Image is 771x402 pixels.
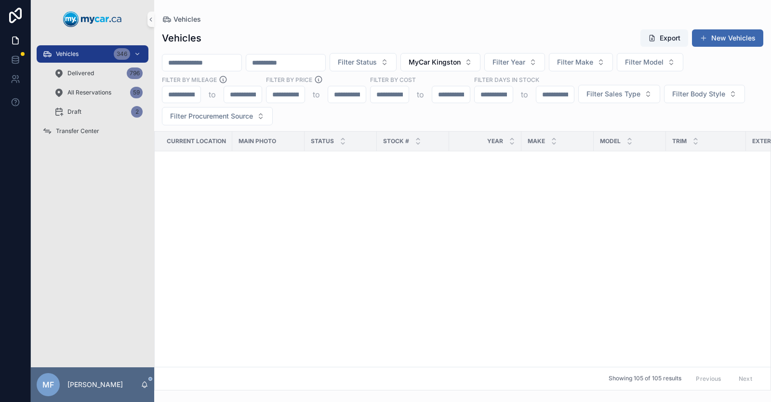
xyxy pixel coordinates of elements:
[56,127,99,135] span: Transfer Center
[114,48,130,60] div: 346
[42,379,54,390] span: MF
[409,57,461,67] span: MyCar Kingston
[528,137,545,145] span: Make
[162,107,273,125] button: Select Button
[127,67,143,79] div: 796
[162,31,201,45] h1: Vehicles
[609,375,681,383] span: Showing 105 of 105 results
[167,137,226,145] span: Current Location
[63,12,122,27] img: App logo
[692,29,763,47] button: New Vehicles
[266,75,312,84] label: FILTER BY PRICE
[37,122,148,140] a: Transfer Center
[313,89,320,100] p: to
[48,84,148,101] a: All Reservations59
[625,57,664,67] span: Filter Model
[173,14,201,24] span: Vehicles
[640,29,688,47] button: Export
[600,137,621,145] span: Model
[37,45,148,63] a: Vehicles346
[56,50,79,58] span: Vehicles
[48,103,148,121] a: Draft2
[383,137,409,145] span: Stock #
[209,89,216,100] p: to
[67,69,94,77] span: Delivered
[672,89,725,99] span: Filter Body Style
[338,57,377,67] span: Filter Status
[131,106,143,118] div: 2
[170,111,253,121] span: Filter Procurement Source
[67,380,123,389] p: [PERSON_NAME]
[617,53,683,71] button: Select Button
[474,75,539,84] label: Filter Days In Stock
[239,137,276,145] span: Main Photo
[521,89,528,100] p: to
[67,108,81,116] span: Draft
[31,39,154,152] div: scrollable content
[586,89,640,99] span: Filter Sales Type
[67,89,111,96] span: All Reservations
[672,137,687,145] span: Trim
[370,75,416,84] label: FILTER BY COST
[557,57,593,67] span: Filter Make
[48,65,148,82] a: Delivered796
[162,14,201,24] a: Vehicles
[417,89,424,100] p: to
[400,53,480,71] button: Select Button
[311,137,334,145] span: Status
[162,75,217,84] label: Filter By Mileage
[664,85,745,103] button: Select Button
[578,85,660,103] button: Select Button
[130,87,143,98] div: 59
[492,57,525,67] span: Filter Year
[330,53,397,71] button: Select Button
[484,53,545,71] button: Select Button
[487,137,503,145] span: Year
[549,53,613,71] button: Select Button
